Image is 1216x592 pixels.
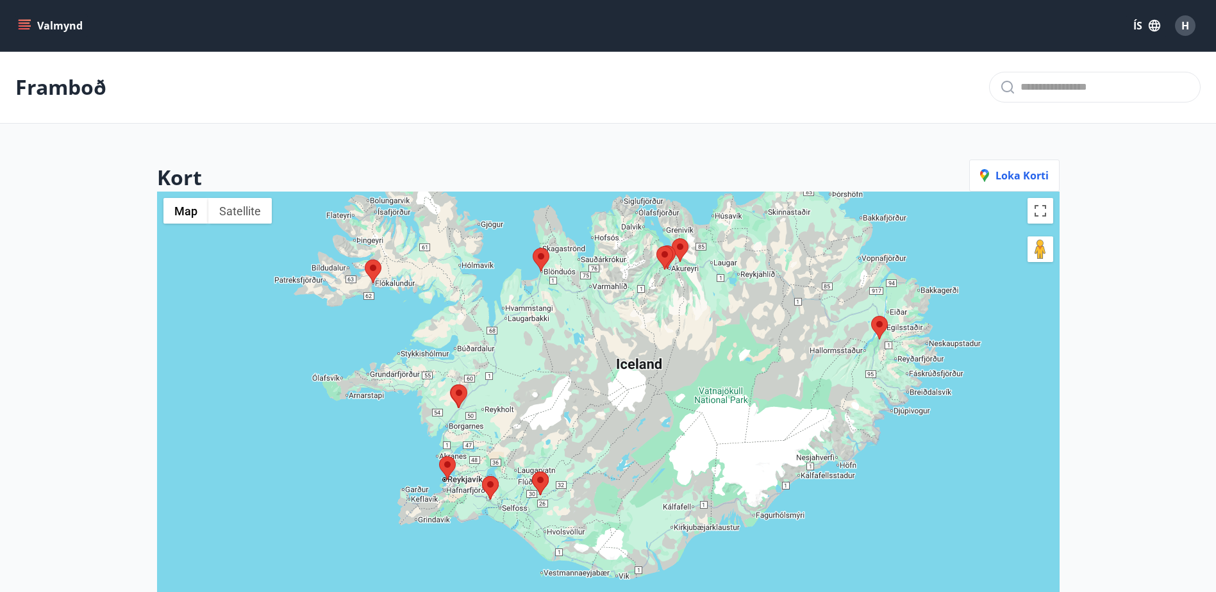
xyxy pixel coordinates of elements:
[1126,14,1167,37] button: ÍS
[1028,236,1053,262] button: Drag Pegman onto the map to open Street View
[15,73,106,101] p: Framboð
[163,198,208,224] button: Show street map
[1181,19,1189,33] span: H
[157,163,202,192] h2: Kort
[208,198,272,224] button: Show satellite imagery
[969,160,1060,192] button: Loka korti
[980,169,1049,183] span: Loka korti
[1028,198,1053,224] button: Toggle fullscreen view
[15,14,88,37] button: menu
[1170,10,1201,41] button: H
